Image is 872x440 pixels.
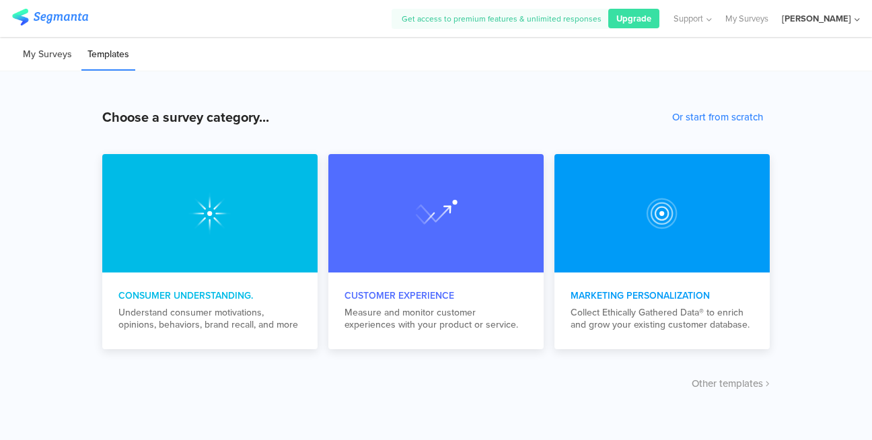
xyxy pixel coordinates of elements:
[102,107,269,127] div: Choose a survey category...
[641,192,684,235] img: customer_experience.svg
[571,307,754,331] div: Collect Ethically Gathered Data® to enrich and grow your existing customer database.
[17,39,78,71] li: My Surveys
[12,9,88,26] img: segmanta logo
[782,12,851,25] div: [PERSON_NAME]
[344,307,528,331] div: Measure and monitor customer experiences with your product or service.
[118,307,301,331] div: Understand consumer motivations, opinions, behaviors, brand recall, and more
[344,289,528,303] div: Customer Experience
[616,12,651,25] span: Upgrade
[414,192,458,235] img: marketing_personalization.svg
[674,12,703,25] span: Support
[118,289,301,303] div: Consumer Understanding.
[402,13,602,25] span: Get access to premium features & unlimited responses
[692,376,763,391] span: Other templates
[81,39,135,71] li: Templates
[571,289,754,303] div: Marketing Personalization
[672,110,763,124] button: Or start from scratch
[188,192,231,235] img: consumer_understanding.svg
[692,376,770,391] button: Other templates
